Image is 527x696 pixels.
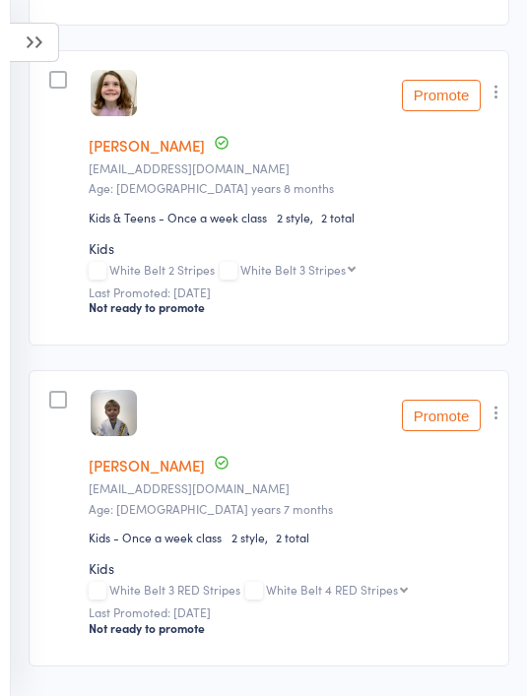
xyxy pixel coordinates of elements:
[89,583,495,600] div: White Belt 3 RED Stripes
[89,285,495,299] small: Last Promoted: [DATE]
[89,500,333,517] span: Age: [DEMOGRAPHIC_DATA] years 7 months
[266,583,398,596] div: White Belt 4 RED Stripes
[89,161,495,175] small: anniesadventures@yahoo.co.uk
[231,529,276,545] span: 2 style
[402,80,481,111] button: Promote
[321,209,355,225] span: 2 total
[89,558,495,578] div: Kids
[89,209,267,225] div: Kids & Teens - Once a week class
[89,605,495,619] small: Last Promoted: [DATE]
[89,529,222,545] div: Kids - Once a week class
[402,400,481,431] button: Promote
[89,238,495,258] div: Kids
[277,209,321,225] span: 2 style
[89,481,495,495] small: Adriancominotto@gmail.com
[89,263,495,280] div: White Belt 2 Stripes
[89,455,205,475] a: [PERSON_NAME]
[276,529,309,545] span: 2 total
[89,299,495,315] div: Not ready to promote
[89,179,334,196] span: Age: [DEMOGRAPHIC_DATA] years 8 months
[91,390,137,436] img: image1685143585.png
[89,135,205,156] a: [PERSON_NAME]
[240,263,346,276] div: White Belt 3 Stripes
[91,70,137,116] img: image1747378549.png
[89,620,495,636] div: Not ready to promote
